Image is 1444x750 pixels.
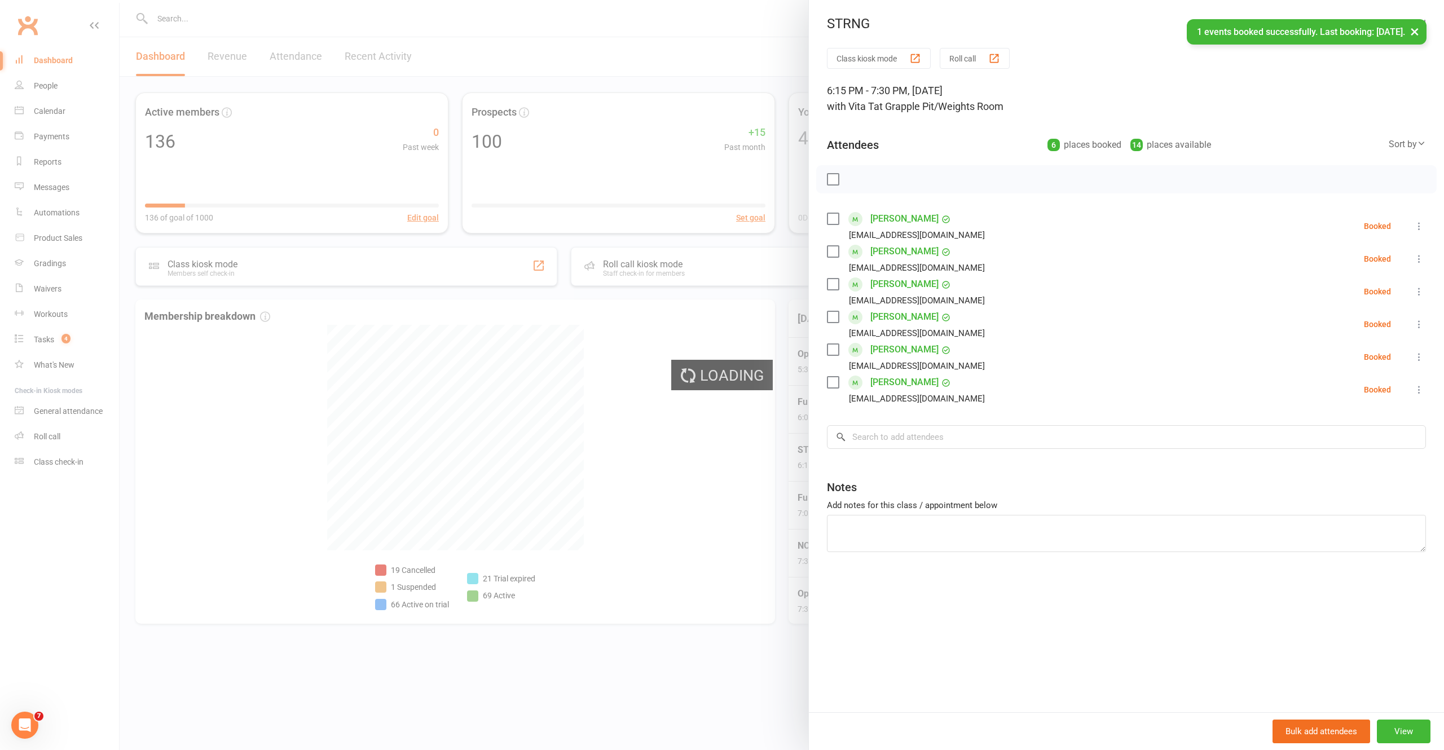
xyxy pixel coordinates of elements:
[1377,720,1430,743] button: View
[1364,320,1391,328] div: Booked
[827,137,879,153] div: Attendees
[1130,139,1143,151] div: 14
[827,479,857,495] div: Notes
[1187,19,1427,45] div: 1 events booked successfully. Last booking: [DATE].
[827,48,931,69] button: Class kiosk mode
[870,210,939,228] a: [PERSON_NAME]
[827,425,1426,449] input: Search to add attendees
[809,16,1444,32] div: STRNG
[870,275,939,293] a: [PERSON_NAME]
[1130,137,1211,153] div: places available
[849,359,985,373] div: [EMAIL_ADDRESS][DOMAIN_NAME]
[849,261,985,275] div: [EMAIL_ADDRESS][DOMAIN_NAME]
[940,48,1010,69] button: Roll call
[1364,288,1391,295] div: Booked
[870,373,939,391] a: [PERSON_NAME]
[1364,386,1391,394] div: Booked
[827,83,1426,114] div: 6:15 PM - 7:30 PM, [DATE]
[1364,255,1391,263] div: Booked
[827,100,874,112] span: with Vita T
[1047,137,1121,153] div: places booked
[827,498,1426,512] div: Add notes for this class / appointment below
[1389,137,1426,152] div: Sort by
[1273,720,1370,743] button: Bulk add attendees
[1364,353,1391,361] div: Booked
[870,242,939,261] a: [PERSON_NAME]
[1364,222,1391,230] div: Booked
[849,228,985,242] div: [EMAIL_ADDRESS][DOMAIN_NAME]
[1047,139,1060,151] div: 6
[1405,19,1425,43] button: ×
[874,100,1003,112] span: at Grapple Pit/Weights Room
[870,341,939,359] a: [PERSON_NAME]
[849,391,985,406] div: [EMAIL_ADDRESS][DOMAIN_NAME]
[849,326,985,341] div: [EMAIL_ADDRESS][DOMAIN_NAME]
[34,712,43,721] span: 7
[849,293,985,308] div: [EMAIL_ADDRESS][DOMAIN_NAME]
[11,712,38,739] iframe: Intercom live chat
[870,308,939,326] a: [PERSON_NAME]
